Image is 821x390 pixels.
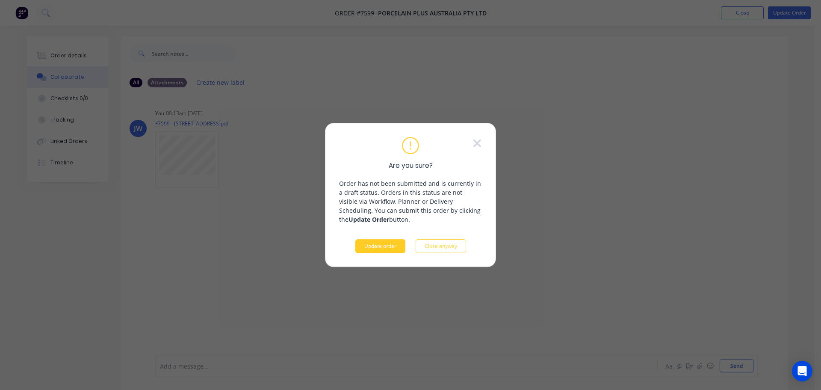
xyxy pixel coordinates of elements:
span: Are you sure? [389,161,433,171]
div: Open Intercom Messenger [792,361,812,381]
button: Close anyway [416,239,466,253]
strong: Update Order [348,215,389,223]
p: Order has not been submitted and is currently in a draft status. Orders in this status are not vi... [339,179,482,224]
button: Update order [355,239,405,253]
